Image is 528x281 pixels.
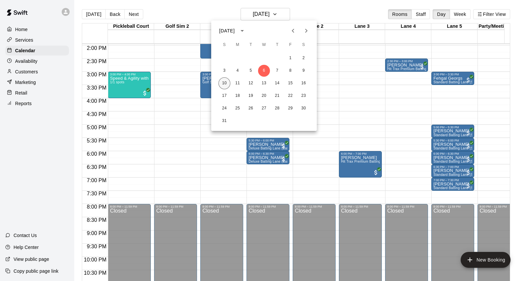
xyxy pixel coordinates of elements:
span: Tuesday [245,38,257,52]
span: Monday [232,38,244,52]
span: Sunday [218,38,230,52]
button: 24 [218,102,230,114]
button: 31 [218,115,230,127]
button: 16 [298,77,310,89]
button: 21 [271,90,283,102]
button: 17 [218,90,230,102]
button: 11 [232,77,244,89]
div: [DATE] [219,27,235,34]
span: Saturday [298,38,310,52]
button: 25 [232,102,244,114]
button: 15 [284,77,296,89]
button: 7 [271,65,283,77]
button: 22 [284,90,296,102]
button: 5 [245,65,257,77]
span: Friday [284,38,296,52]
button: 2 [298,52,310,64]
button: 19 [245,90,257,102]
button: 13 [258,77,270,89]
button: calendar view is open, switch to year view [237,25,248,36]
button: 23 [298,90,310,102]
span: Wednesday [258,38,270,52]
button: 10 [218,77,230,89]
button: 3 [218,65,230,77]
button: 6 [258,65,270,77]
button: 8 [284,65,296,77]
button: 29 [284,102,296,114]
button: 12 [245,77,257,89]
button: 18 [232,90,244,102]
button: 27 [258,102,270,114]
button: 20 [258,90,270,102]
button: Next month [300,24,313,37]
span: Thursday [271,38,283,52]
button: 26 [245,102,257,114]
button: 4 [232,65,244,77]
button: 9 [298,65,310,77]
button: 14 [271,77,283,89]
button: 30 [298,102,310,114]
button: 1 [284,52,296,64]
button: 28 [271,102,283,114]
button: Previous month [286,24,300,37]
